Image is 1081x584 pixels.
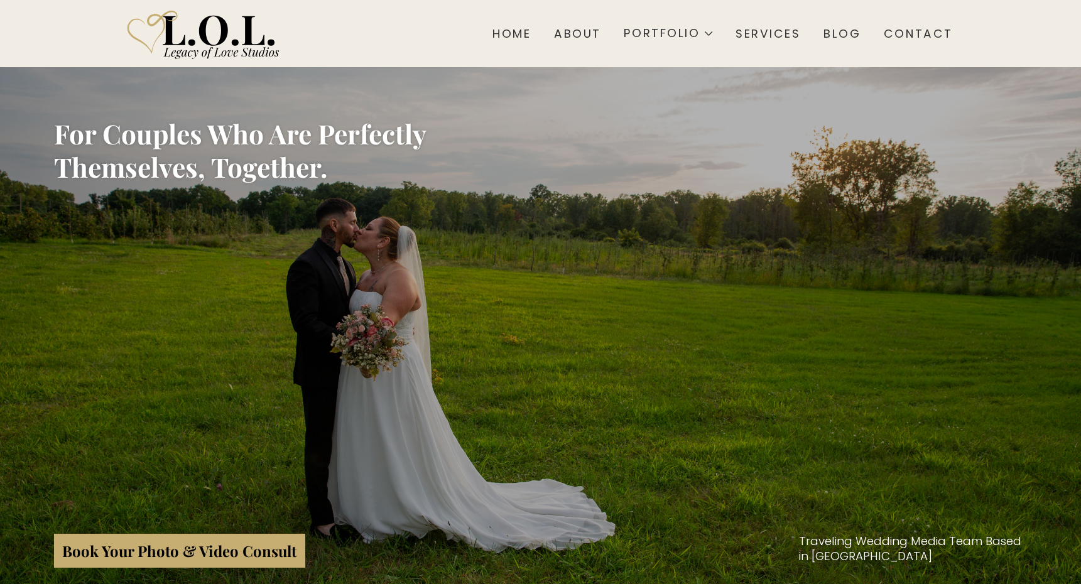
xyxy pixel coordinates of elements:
[492,26,531,41] div: Home
[554,26,601,41] div: About
[54,117,546,183] h2: For Couples Who Are Perfectly Themselves, Together.
[736,26,801,41] div: Services
[884,26,953,41] div: Contact
[823,26,861,41] div: Blog
[120,5,291,62] img: Legacy of Love Studios logo.
[624,28,700,40] div: Portfolio
[799,534,1027,563] h2: Traveling Wedding Media Team Based in [GEOGRAPHIC_DATA]
[54,534,305,567] a: Book Your Photo & Video Consult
